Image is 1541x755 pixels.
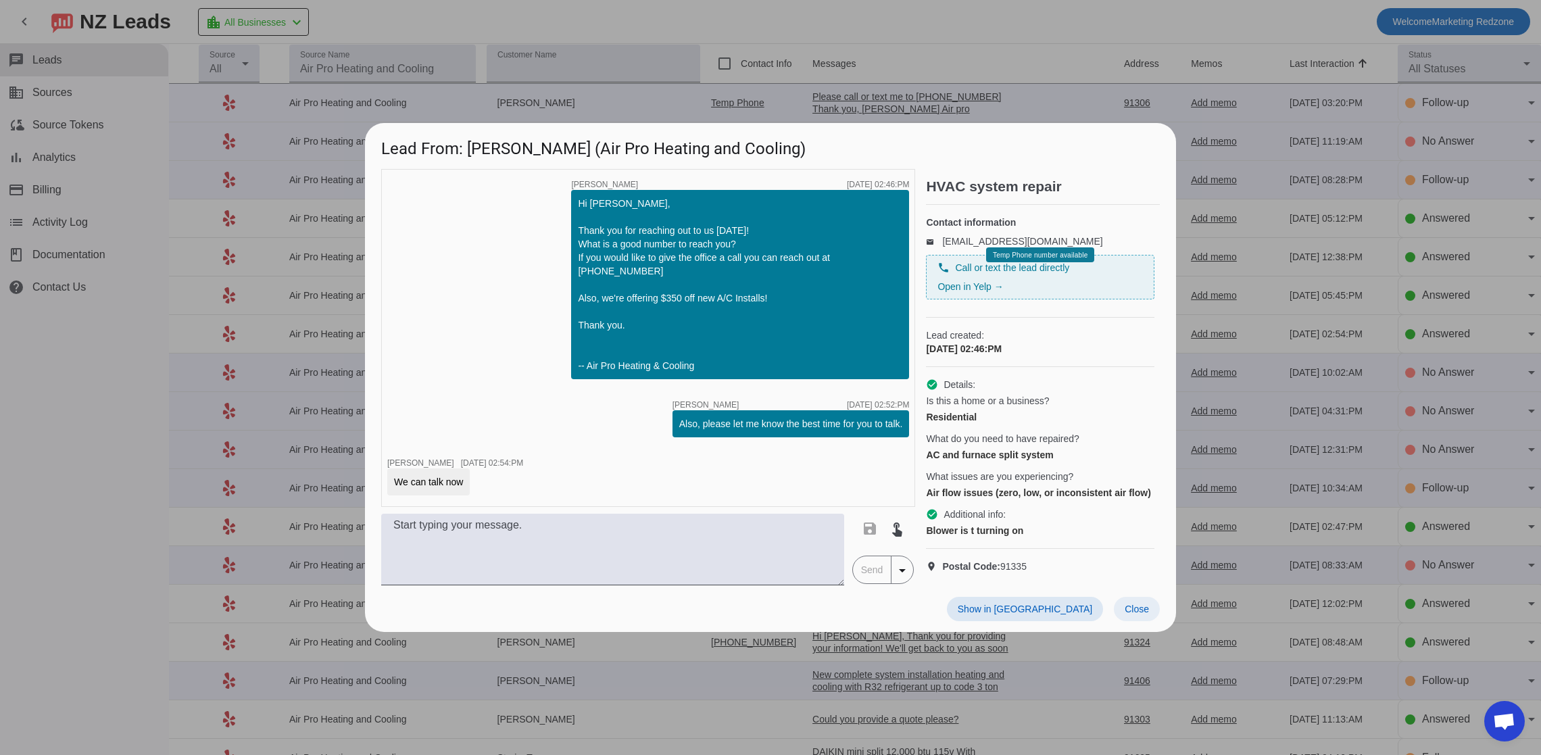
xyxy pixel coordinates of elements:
[926,524,1154,537] div: Blower is t turning on
[926,561,942,572] mat-icon: location_on
[571,180,638,189] span: [PERSON_NAME]
[894,562,910,579] mat-icon: arrow_drop_down
[1114,597,1160,621] button: Close
[942,236,1102,247] a: [EMAIL_ADDRESS][DOMAIN_NAME]
[944,378,975,391] span: Details:
[926,180,1160,193] h2: HVAC system repair
[958,604,1092,614] span: Show in [GEOGRAPHIC_DATA]
[937,281,1003,292] a: Open in Yelp →
[926,238,942,245] mat-icon: email
[926,394,1049,408] span: Is this a home or a business?
[944,508,1006,521] span: Additional info:
[847,401,909,409] div: [DATE] 02:52:PM
[926,448,1154,462] div: AC and furnace split system
[926,486,1154,500] div: Air flow issues (zero, low, or inconsistent air flow)
[679,417,903,431] div: Also, please let me know the best time for you to talk.​
[461,459,523,467] div: [DATE] 02:54:PM
[926,470,1073,483] span: What issues are you experiencing?
[942,560,1027,573] span: 91335
[387,458,454,468] span: [PERSON_NAME]
[926,508,938,520] mat-icon: check_circle
[889,520,905,537] mat-icon: touch_app
[365,123,1176,168] h1: Lead From: [PERSON_NAME] (Air Pro Heating and Cooling)
[926,328,1154,342] span: Lead created:
[672,401,739,409] span: [PERSON_NAME]
[847,180,909,189] div: [DATE] 02:46:PM
[942,561,1000,572] strong: Postal Code:
[926,432,1079,445] span: What do you need to have repaired?
[947,597,1103,621] button: Show in [GEOGRAPHIC_DATA]
[1484,701,1525,741] div: Open chat
[578,197,902,372] div: Hi [PERSON_NAME], Thank you for reaching out to us [DATE]! What is a good number to reach you? If...
[955,261,1069,274] span: Call or text the lead directly
[937,262,950,274] mat-icon: phone
[926,410,1154,424] div: Residential
[993,251,1087,259] span: Temp Phone number available
[926,342,1154,356] div: [DATE] 02:46:PM
[926,216,1154,229] h4: Contact information
[394,475,463,489] div: We can talk now
[1125,604,1149,614] span: Close
[926,379,938,391] mat-icon: check_circle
